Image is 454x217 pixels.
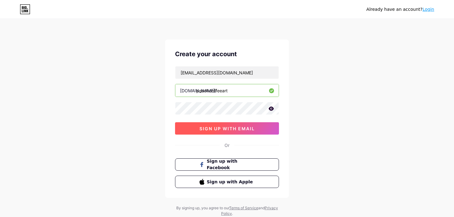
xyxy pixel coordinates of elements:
[175,122,279,135] button: sign up with email
[175,158,279,171] button: Sign up with Facebook
[174,205,280,216] div: By signing up, you agree to our and .
[207,158,255,171] span: Sign up with Facebook
[229,206,258,210] a: Terms of Service
[175,84,279,97] input: username
[207,179,255,185] span: Sign up with Apple
[180,87,216,94] div: [DOMAIN_NAME]/
[199,126,255,131] span: sign up with email
[366,6,434,13] div: Already have an account?
[175,176,279,188] button: Sign up with Apple
[422,7,434,12] a: Login
[175,66,279,79] input: Email
[225,142,229,148] div: Or
[175,49,279,59] div: Create your account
